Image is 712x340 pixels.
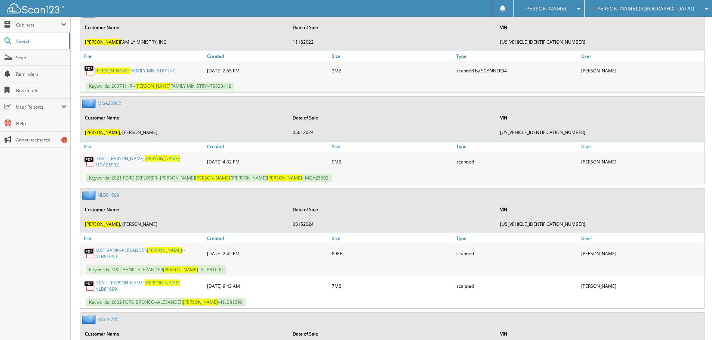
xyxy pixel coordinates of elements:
[98,316,118,322] a: KR344705
[496,126,703,138] td: [US_VEHICLE_IDENTIFICATION_NUMBER]
[81,110,288,125] th: Customer Name
[579,153,704,170] div: [PERSON_NAME]
[579,233,704,243] a: User
[330,245,455,262] div: 89KB
[330,233,455,243] a: Size
[205,51,330,61] a: Created
[289,202,496,217] th: Date of Sale
[454,63,579,78] div: scanned by SCANNER04
[330,63,455,78] div: 3MB
[95,68,176,74] a: [PERSON_NAME]FAMILY MINISTRY INC
[16,22,61,28] span: Cabinets
[579,245,704,262] div: [PERSON_NAME]
[98,100,121,106] a: MGA25902
[145,155,180,162] span: [PERSON_NAME]
[267,175,302,181] span: [PERSON_NAME]
[205,141,330,152] a: Created
[84,65,95,76] img: PDF.png
[496,218,703,230] td: [US_VEHICLE_IDENTIFICATION_NUMBER]
[95,68,130,74] span: [PERSON_NAME]
[496,36,703,48] td: [US_VEHICLE_IDENTIFICATION_NUMBER]
[454,278,579,294] div: scanned
[579,63,704,78] div: [PERSON_NAME]
[145,280,180,286] span: [PERSON_NAME]
[205,63,330,78] div: [DATE] 2:55 PM
[82,190,98,200] img: folder2.png
[86,265,226,274] span: Keywords: M&T BANK--ALEXANDER --NLB81699
[81,202,288,217] th: Customer Name
[98,192,119,198] a: NLB81699
[579,51,704,61] a: User
[16,71,67,77] span: Reminders
[16,54,67,61] span: Scan
[205,245,330,262] div: [DATE] 2:42 PM
[330,141,455,152] a: Size
[81,36,288,48] td: FAMILY MINISTRY, INC.
[84,280,95,291] img: PDF.png
[524,6,566,11] span: [PERSON_NAME]
[86,174,332,182] span: Keywords: 2021 FORD EXPLORER--[PERSON_NAME] /[PERSON_NAME] --MGA25902
[183,299,218,305] span: [PERSON_NAME]
[496,20,703,35] th: VIN
[147,247,182,253] span: [PERSON_NAME]
[81,126,288,138] td: , [PERSON_NAME]
[163,266,198,273] span: [PERSON_NAME]
[579,278,704,294] div: [PERSON_NAME]
[454,51,579,61] a: Type
[61,137,67,143] div: 2
[330,51,455,61] a: Size
[82,315,98,324] img: folder2.png
[135,83,170,89] span: [PERSON_NAME]
[289,218,496,230] td: 08152024
[80,51,205,61] a: File
[86,298,246,306] span: Keywords: 2022 FORD BRONCO--ALEXANDER --NLB81699
[95,155,203,168] a: DEAL--[PERSON_NAME][PERSON_NAME]--MGA25902
[454,141,579,152] a: Type
[454,233,579,243] a: Type
[84,248,95,259] img: PDF.png
[195,175,230,181] span: [PERSON_NAME]
[205,153,330,170] div: [DATE] 4:32 PM
[82,99,98,108] img: folder2.png
[16,104,61,110] span: User Reports
[595,6,694,11] span: [PERSON_NAME] ([GEOGRAPHIC_DATA])
[16,137,67,143] span: Announcements
[86,82,234,90] span: Keywords: 2007 HHR-- FAMILY MINISTRY--7S623412
[95,280,203,292] a: DEAL--[PERSON_NAME][PERSON_NAME]--NLB81699
[496,202,703,217] th: VIN
[85,221,120,227] span: [PERSON_NAME]
[16,87,67,94] span: Bookmarks
[579,141,704,152] a: User
[84,156,95,167] img: PDF.png
[80,233,205,243] a: File
[81,218,288,230] td: , [PERSON_NAME]
[289,126,496,138] td: 05012024
[16,38,65,44] span: Search
[330,278,455,294] div: 7MB
[205,278,330,294] div: [DATE] 9:43 AM
[496,110,703,125] th: VIN
[454,153,579,170] div: scanned
[80,141,205,152] a: File
[289,20,496,35] th: Date of Sale
[85,129,120,135] span: [PERSON_NAME]
[330,153,455,170] div: 9MB
[16,120,67,127] span: Help
[289,110,496,125] th: Date of Sale
[289,36,496,48] td: 11182022
[81,20,288,35] th: Customer Name
[205,233,330,243] a: Created
[95,247,203,260] a: M&T BANK--ALEXANDER[PERSON_NAME]--NLB81699
[7,3,64,13] img: scan123-logo-white.svg
[454,245,579,262] div: scanned
[85,39,120,45] span: [PERSON_NAME]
